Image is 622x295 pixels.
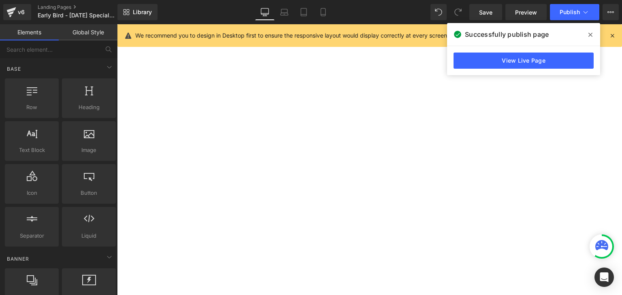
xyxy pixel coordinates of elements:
button: More [603,4,619,20]
span: Base [6,65,22,73]
span: Early Bird - [DATE] Special Edition Book Boxes by A Box of Stories [38,12,115,19]
span: Image [64,146,113,154]
div: v6 [16,7,26,17]
a: Tablet [294,4,313,20]
a: View Live Page [454,53,594,69]
span: Publish [560,9,580,15]
span: Save [479,8,492,17]
span: Icon [7,189,56,197]
span: Row [7,103,56,112]
button: Publish [550,4,599,20]
span: Preview [515,8,537,17]
a: New Library [117,4,158,20]
a: Mobile [313,4,333,20]
button: Redo [450,4,466,20]
span: Banner [6,255,30,263]
a: Global Style [59,24,117,40]
a: Preview [505,4,547,20]
span: Separator [7,232,56,240]
a: Desktop [255,4,275,20]
div: Open Intercom Messenger [594,268,614,287]
span: Heading [64,103,113,112]
span: Text Block [7,146,56,154]
a: Landing Pages [38,4,131,11]
a: Laptop [275,4,294,20]
a: v6 [3,4,31,20]
span: Successfully publish page [465,29,549,39]
p: We recommend you to design in Desktop first to ensure the responsive layout would display correct... [135,31,506,40]
span: Liquid [64,232,113,240]
span: Button [64,189,113,197]
button: Undo [430,4,447,20]
span: Library [133,8,152,16]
